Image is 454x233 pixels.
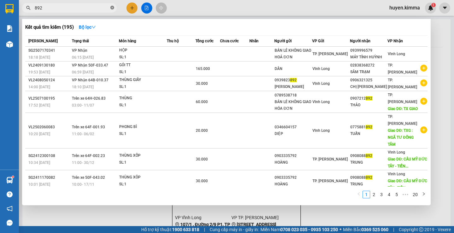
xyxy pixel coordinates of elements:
[220,39,239,43] span: Chưa cước
[5,5,49,13] div: Vĩnh Long
[370,191,378,198] li: 2
[312,52,348,56] span: TP. [PERSON_NAME]
[72,78,108,82] span: VP Nhận 64B-010.37
[72,132,94,136] span: 11:00 - 06/02
[388,150,405,154] span: Vĩnh Long
[110,6,114,9] span: close-circle
[350,47,387,54] div: 0939996579
[387,39,403,43] span: VP Nhận
[388,114,417,126] span: TP. [PERSON_NAME]
[388,52,405,56] span: Vĩnh Long
[72,48,87,53] span: VP Nhận
[119,62,166,69] div: GÓI TT
[312,100,330,104] span: Vĩnh Long
[388,172,405,176] span: Vĩnh Long
[119,159,166,166] div: SL: 1
[275,66,312,72] div: DÂN
[275,181,312,188] div: HOÀNG
[72,160,94,165] span: 11:00 - 30/12
[366,175,372,180] span: 892
[386,191,393,198] a: 4
[275,124,312,131] div: 0346604157
[119,174,166,181] div: THÙNG XÔP
[196,128,208,133] span: 20.000
[312,39,324,43] span: VP Gửi
[119,102,166,109] div: SL: 1
[275,153,312,159] div: 0903335792
[420,191,428,198] li: Next Page
[72,55,94,60] span: 06:15 [DATE]
[355,191,363,198] li: Previous Page
[350,124,387,131] div: 0775881
[28,62,70,69] div: VL2409130180
[357,192,361,196] span: left
[7,191,13,197] span: question-circle
[119,95,166,102] div: THÙNG
[388,78,417,89] span: TP. [PERSON_NAME]
[119,181,166,188] div: SL: 1
[196,81,208,86] span: 30.000
[6,41,13,48] img: warehouse-icon
[275,77,312,84] div: 0939823
[196,67,210,71] span: 165.000
[28,103,50,108] span: 17:52 [DATE]
[26,6,31,10] span: search
[6,25,13,32] img: solution-icon
[119,131,166,137] div: SL: 1
[72,103,94,108] span: 03:00 - 11/07
[28,132,50,136] span: 10:20 [DATE]
[35,4,109,11] input: Tìm tên, số ĐT hoặc mã đơn
[370,191,377,198] a: 2
[275,174,312,181] div: 0903335792
[110,5,114,11] span: close-circle
[350,77,387,84] div: 0906321325
[79,25,96,30] strong: Bộ lọc
[350,54,387,61] div: MÁY TÍNH HUỲNH
[119,54,166,61] div: SL: 1
[350,159,387,166] div: TRUNG
[195,39,213,43] span: Tổng cước
[54,20,104,28] div: [PERSON_NAME]
[119,69,166,76] div: SL: 1
[388,107,418,111] span: Giao DĐ: TX GIAO
[388,93,417,104] span: TP. [PERSON_NAME]
[420,126,427,133] span: plus-circle
[54,6,69,13] span: Nhận:
[350,69,387,75] div: SÂM TRẠM
[388,128,414,147] span: Giao DĐ: TXG : NGÃ TƯ ĐỒNG TÂM
[5,41,25,48] span: Thu rồi :
[350,131,387,137] div: TUẤN
[312,157,348,161] span: TP. [PERSON_NAME]
[388,157,427,168] span: Giao DĐ: CẦU MỸ ĐỨC TÂY - TIỀN...
[366,96,372,101] span: 892
[420,98,427,105] span: plus-circle
[350,84,387,90] div: CHỊ [PERSON_NAME]
[119,152,166,159] div: THÙNG XỐP
[72,70,94,74] span: 06:59 [DATE]
[400,191,410,198] li: Next 5 Pages
[72,96,106,101] span: Trên xe 64H-026.83
[119,77,166,84] div: THÙNG GIẤY
[54,28,104,37] div: 0789101097
[72,63,108,67] span: VP Nhận 50F-033.47
[350,181,387,188] div: TRUNG
[119,84,166,90] div: SL: 1
[54,5,104,20] div: TP. [PERSON_NAME]
[420,79,427,86] span: plus-circle
[72,182,94,187] span: 10:00 - 17/11
[350,102,387,108] div: THẢO
[72,154,105,158] span: Trên xe 64F-002.23
[393,191,400,198] a: 5
[196,179,208,183] span: 30.000
[5,4,14,14] img: logo-vxr
[6,177,13,183] img: warehouse-icon
[350,62,387,69] div: 02838368272
[388,179,427,190] span: Giao DĐ: CẦU MỸ ĐỨC TÂY - TIỀN...
[275,99,312,112] div: BÁN LẺ KHÔNG GIAO HÓA ĐƠN
[312,128,330,133] span: Vĩnh Long
[420,191,428,198] button: right
[28,95,70,102] div: VL2507100195
[422,192,426,196] span: right
[72,39,89,43] span: Trạng thái
[274,39,292,43] span: Người gửi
